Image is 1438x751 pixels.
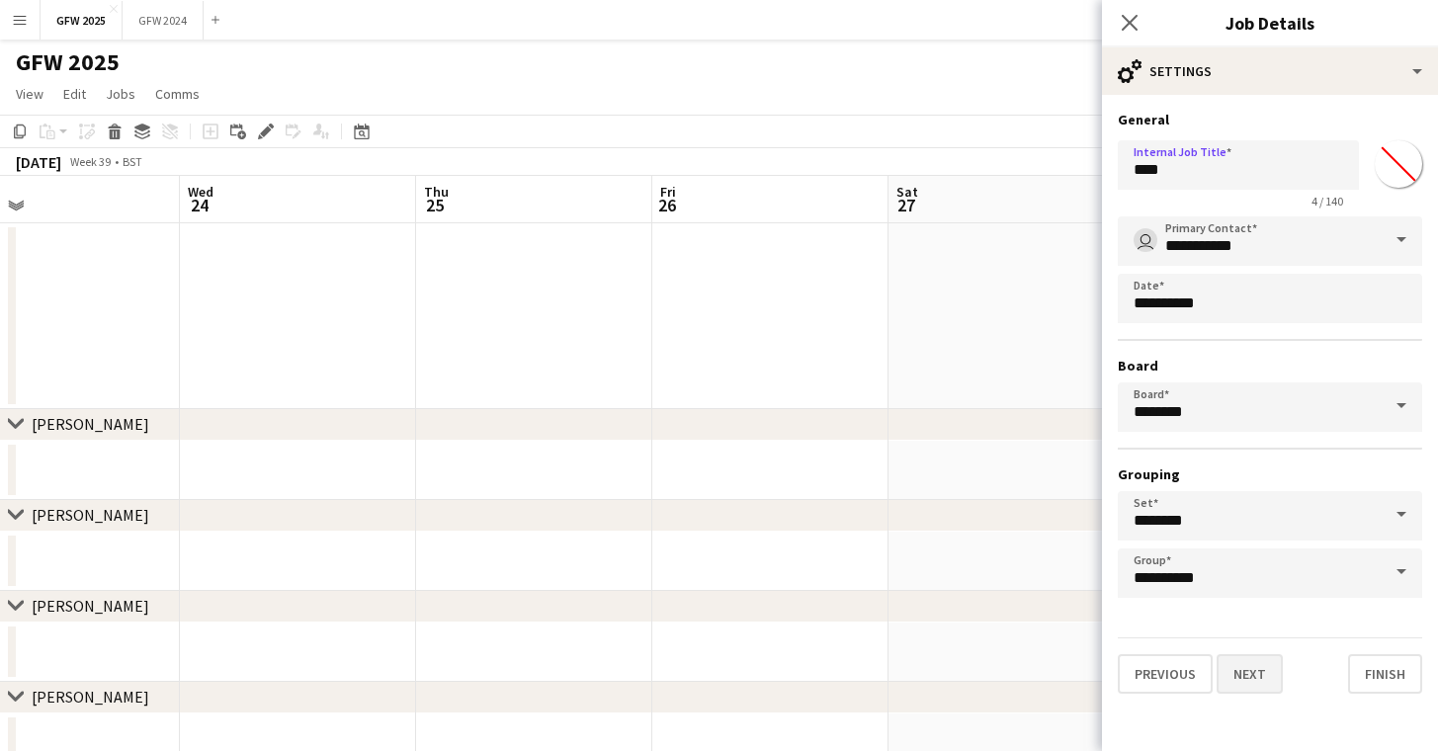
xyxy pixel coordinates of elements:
span: 24 [185,194,213,216]
span: View [16,85,43,103]
span: 4 / 140 [1296,194,1359,209]
span: Edit [63,85,86,103]
a: View [8,81,51,107]
button: GFW 2024 [123,1,204,40]
span: Sat [896,183,918,201]
span: 27 [893,194,918,216]
div: Settings [1102,47,1438,95]
span: Comms [155,85,200,103]
a: Edit [55,81,94,107]
div: [DATE] [16,152,61,172]
div: BST [123,154,142,169]
span: Week 39 [65,154,115,169]
button: GFW 2025 [41,1,123,40]
div: [PERSON_NAME] [32,687,149,707]
a: Comms [147,81,208,107]
span: Thu [424,183,449,201]
span: Wed [188,183,213,201]
h1: GFW 2025 [16,47,120,77]
span: Jobs [106,85,135,103]
button: Next [1217,654,1283,694]
a: Jobs [98,81,143,107]
span: 26 [657,194,676,216]
h3: Job Details [1102,10,1438,36]
span: Fri [660,183,676,201]
button: Finish [1348,654,1422,694]
button: Previous [1118,654,1213,694]
div: [PERSON_NAME] [32,414,149,434]
h3: Grouping [1118,465,1422,483]
h3: General [1118,111,1422,128]
span: 25 [421,194,449,216]
div: [PERSON_NAME] [32,505,149,525]
div: [PERSON_NAME] [32,596,149,616]
h3: Board [1118,357,1422,375]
